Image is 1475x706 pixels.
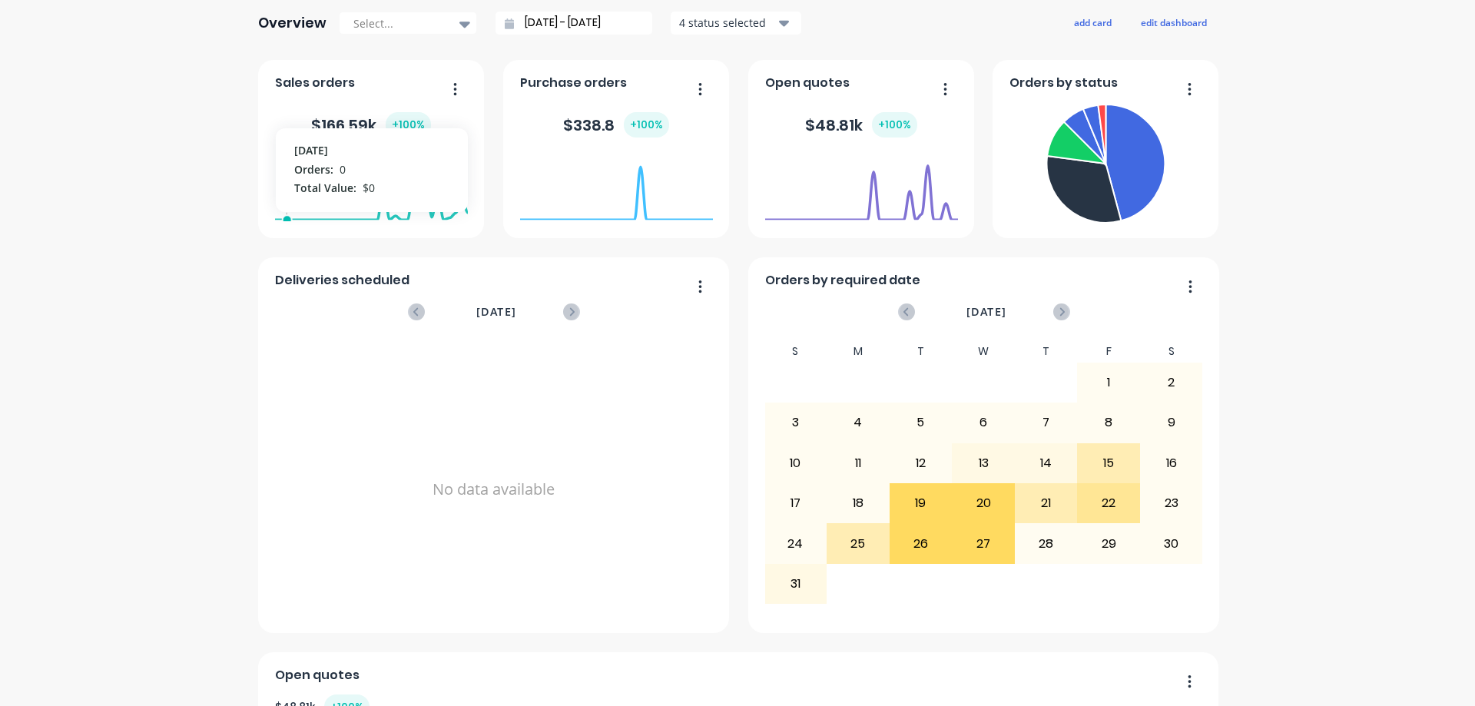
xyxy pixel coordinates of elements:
[827,524,889,562] div: 25
[624,112,669,138] div: + 100 %
[890,340,953,363] div: T
[765,565,827,603] div: 31
[1015,340,1078,363] div: T
[1141,484,1202,522] div: 23
[1078,403,1139,442] div: 8
[1078,363,1139,402] div: 1
[765,444,827,482] div: 10
[764,340,827,363] div: S
[275,74,355,92] span: Sales orders
[1078,444,1139,482] div: 15
[1141,363,1202,402] div: 2
[827,484,889,522] div: 18
[827,403,889,442] div: 4
[275,271,409,290] span: Deliveries scheduled
[1009,74,1118,92] span: Orders by status
[1131,12,1217,32] button: edit dashboard
[890,524,952,562] div: 26
[671,12,801,35] button: 4 status selected
[520,74,627,92] span: Purchase orders
[476,303,516,320] span: [DATE]
[805,112,917,138] div: $ 48.81k
[1016,444,1077,482] div: 14
[953,444,1014,482] div: 13
[953,403,1014,442] div: 6
[1016,484,1077,522] div: 21
[1140,340,1203,363] div: S
[765,484,827,522] div: 17
[952,340,1015,363] div: W
[890,403,952,442] div: 5
[890,484,952,522] div: 19
[872,112,917,138] div: + 100 %
[966,303,1006,320] span: [DATE]
[1141,524,1202,562] div: 30
[563,112,669,138] div: $ 338.8
[953,524,1014,562] div: 27
[1141,403,1202,442] div: 9
[1016,403,1077,442] div: 7
[1078,484,1139,522] div: 22
[386,112,431,138] div: + 100 %
[258,8,326,38] div: Overview
[1141,444,1202,482] div: 16
[1078,524,1139,562] div: 29
[275,666,360,684] span: Open quotes
[827,444,889,482] div: 11
[827,340,890,363] div: M
[1077,340,1140,363] div: F
[953,484,1014,522] div: 20
[765,524,827,562] div: 24
[679,15,776,31] div: 4 status selected
[1016,524,1077,562] div: 28
[890,444,952,482] div: 12
[765,403,827,442] div: 3
[311,112,431,138] div: $ 166.59k
[275,340,713,638] div: No data available
[1064,12,1122,32] button: add card
[765,74,850,92] span: Open quotes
